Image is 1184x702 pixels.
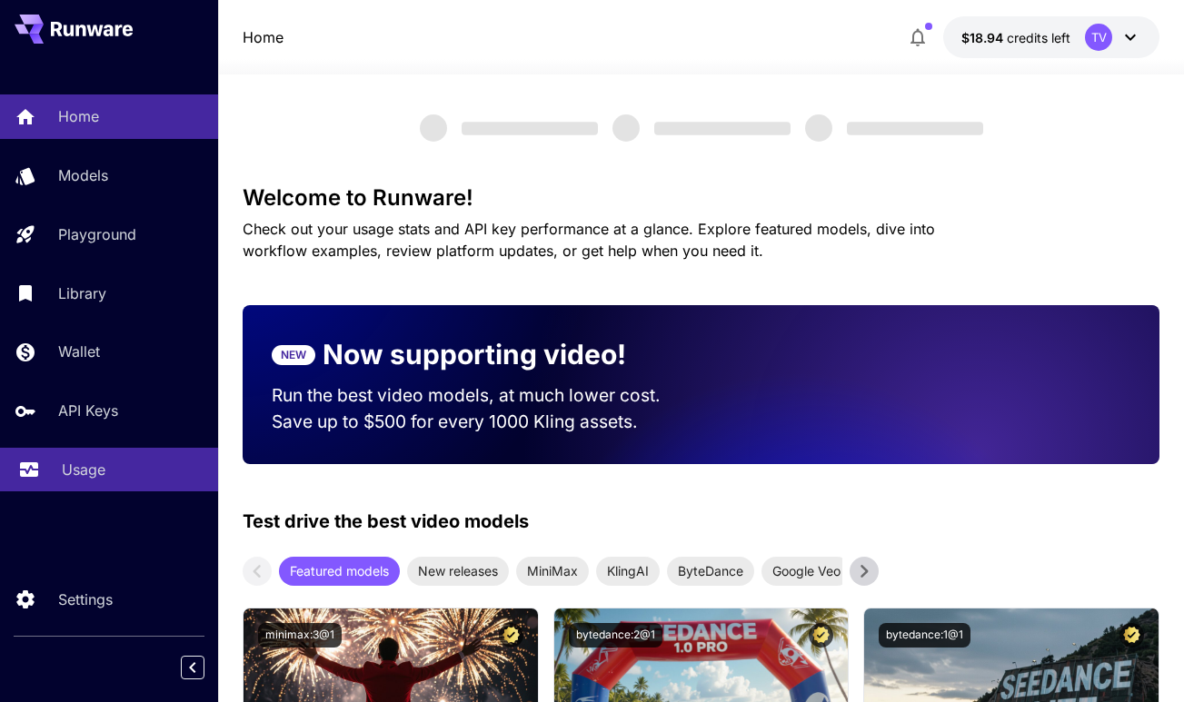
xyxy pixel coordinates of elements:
div: KlingAI [596,557,660,586]
p: Wallet [58,341,100,362]
p: Settings [58,588,113,610]
span: Featured models [279,561,400,580]
button: minimax:3@1 [258,623,342,648]
span: Check out your usage stats and API key performance at a glance. Explore featured models, dive int... [243,220,935,260]
p: Run the best video models, at much lower cost. [272,382,672,409]
button: $18.93893TV [943,16,1159,58]
div: Featured models [279,557,400,586]
div: TV [1085,24,1112,51]
button: Certified Model – Vetted for best performance and includes a commercial license. [1119,623,1144,648]
a: Home [243,26,284,48]
p: Home [58,105,99,127]
p: Library [58,282,106,304]
button: Certified Model – Vetted for best performance and includes a commercial license. [499,623,523,648]
button: Certified Model – Vetted for best performance and includes a commercial license. [809,623,833,648]
p: Models [58,164,108,186]
nav: breadcrumb [243,26,284,48]
p: API Keys [58,400,118,421]
span: $18.94 [961,30,1007,45]
p: Playground [58,223,136,245]
p: Usage [62,459,105,480]
span: New releases [407,561,509,580]
h3: Welcome to Runware! [243,185,1160,211]
span: Google Veo [761,561,851,580]
span: ByteDance [667,561,754,580]
span: KlingAI [596,561,660,580]
button: bytedance:1@1 [879,623,970,648]
div: Google Veo [761,557,851,586]
div: ByteDance [667,557,754,586]
button: bytedance:2@1 [569,623,662,648]
p: Save up to $500 for every 1000 Kling assets. [272,409,672,435]
span: credits left [1007,30,1070,45]
p: Now supporting video! [323,334,626,375]
p: NEW [281,347,306,363]
div: New releases [407,557,509,586]
div: $18.93893 [961,28,1070,47]
div: Collapse sidebar [194,651,218,684]
button: Collapse sidebar [181,656,204,679]
p: Test drive the best video models [243,508,529,535]
div: MiniMax [516,557,589,586]
span: MiniMax [516,561,589,580]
